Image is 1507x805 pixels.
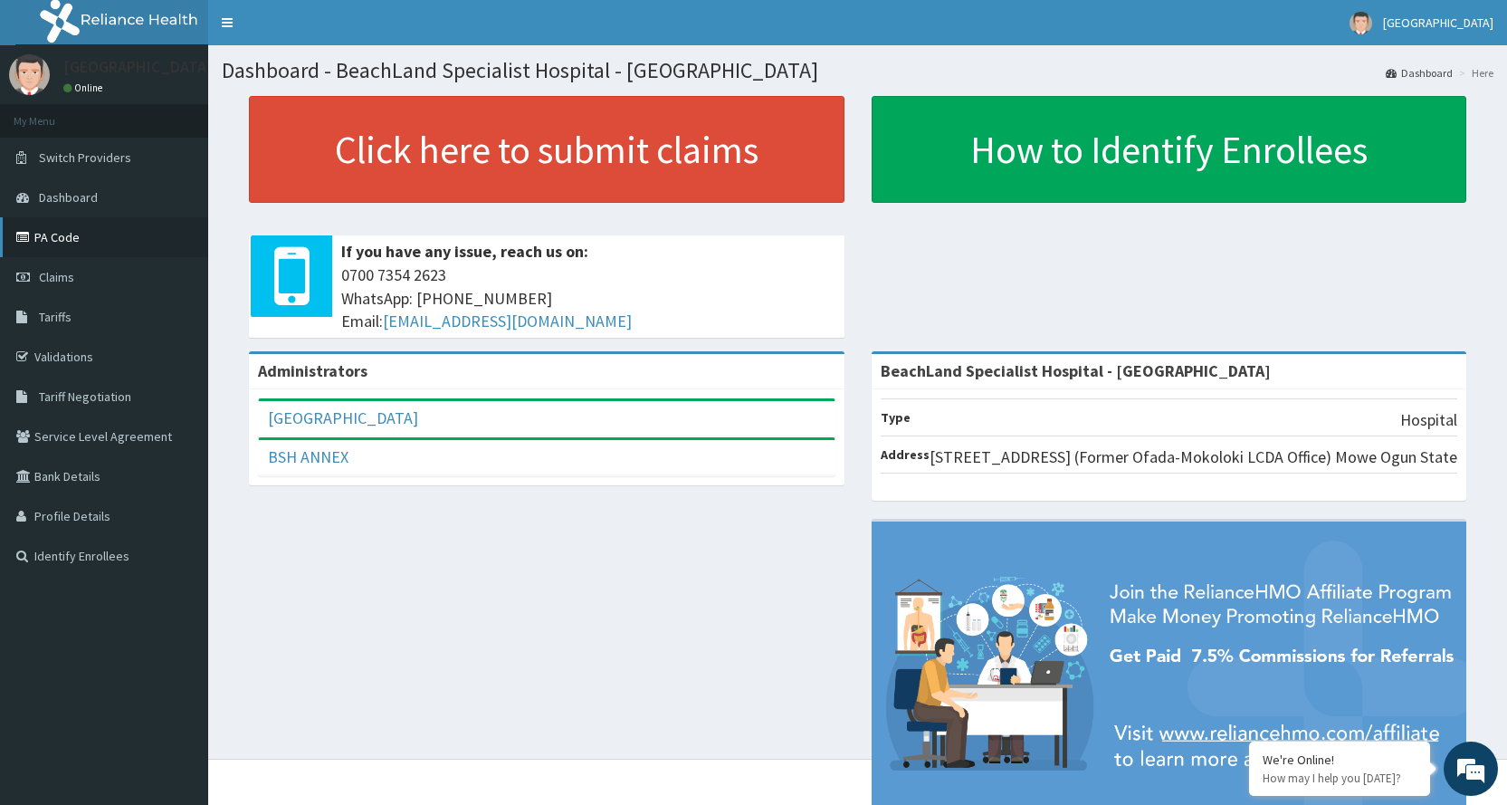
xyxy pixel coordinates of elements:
[268,446,348,467] a: BSH ANNEX
[1455,65,1493,81] li: Here
[249,96,844,203] a: Click here to submit claims
[63,81,107,94] a: Online
[930,446,1457,469] p: [STREET_ADDRESS] (Former Ofada-Mokoloki LCDA Office) Mowe Ogun State
[258,360,367,381] b: Administrators
[881,360,1271,381] strong: BeachLand Specialist Hospital - [GEOGRAPHIC_DATA]
[881,446,930,463] b: Address
[1400,408,1457,432] p: Hospital
[39,388,131,405] span: Tariff Negotiation
[39,189,98,206] span: Dashboard
[1383,14,1493,31] span: [GEOGRAPHIC_DATA]
[341,264,835,333] span: 0700 7354 2623 WhatsApp: [PHONE_NUMBER] Email:
[383,311,632,331] a: [EMAIL_ADDRESS][DOMAIN_NAME]
[881,409,911,426] b: Type
[9,54,50,95] img: User Image
[872,96,1467,203] a: How to Identify Enrollees
[1350,12,1372,34] img: User Image
[222,59,1493,82] h1: Dashboard - BeachLand Specialist Hospital - [GEOGRAPHIC_DATA]
[341,241,588,262] b: If you have any issue, reach us on:
[39,309,72,325] span: Tariffs
[39,269,74,285] span: Claims
[1263,771,1416,786] p: How may I help you today?
[268,407,418,428] a: [GEOGRAPHIC_DATA]
[39,149,131,166] span: Switch Providers
[1263,752,1416,768] div: We're Online!
[63,59,213,75] p: [GEOGRAPHIC_DATA]
[1386,65,1453,81] a: Dashboard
